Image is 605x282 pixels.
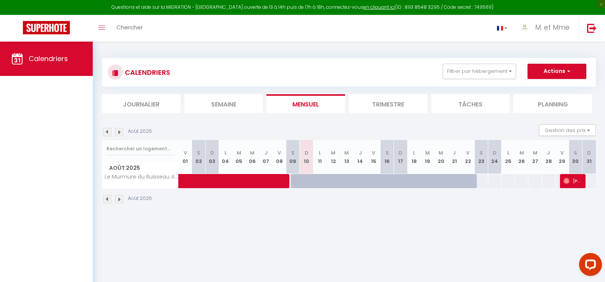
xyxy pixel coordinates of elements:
[184,94,263,113] li: Semaine
[286,140,300,174] th: 09
[560,149,564,156] abbr: V
[349,94,428,113] li: Trimestre
[461,140,474,174] th: 22
[305,149,308,156] abbr: D
[502,140,515,174] th: 25
[519,22,530,33] img: ...
[266,94,345,113] li: Mensuel
[574,149,577,156] abbr: S
[363,4,395,10] a: en cliquant ici
[488,140,502,174] th: 24
[421,140,434,174] th: 19
[507,149,510,156] abbr: L
[344,149,349,156] abbr: M
[259,140,273,174] th: 07
[528,140,542,174] th: 27
[563,174,581,188] span: [PERSON_NAME]
[116,23,143,31] span: Chercher
[111,15,148,42] a: Chercher
[587,23,597,33] img: logout
[128,195,152,202] p: Août 2025
[425,149,430,156] abbr: M
[359,149,362,156] abbr: J
[587,149,591,156] abbr: D
[103,174,180,180] span: Le Murmure du Ruisseau 4* - Sauna, terrasse & BBQ
[535,23,570,32] span: M. et Mme
[398,149,402,156] abbr: D
[513,94,592,113] li: Planning
[474,140,488,174] th: 23
[434,140,448,174] th: 20
[431,94,510,113] li: Tâches
[573,250,605,282] iframe: LiveChat chat widget
[372,149,375,156] abbr: V
[453,149,456,156] abbr: J
[413,149,415,156] abbr: L
[466,149,469,156] abbr: V
[340,140,353,174] th: 13
[319,149,321,156] abbr: L
[353,140,367,174] th: 14
[394,140,407,174] th: 17
[493,149,497,156] abbr: D
[519,149,524,156] abbr: M
[513,15,579,42] a: ... M. et Mme
[331,149,336,156] abbr: M
[386,149,389,156] abbr: S
[232,140,246,174] th: 05
[128,128,152,135] p: Août 2025
[439,149,443,156] abbr: M
[265,149,268,156] abbr: J
[291,149,295,156] abbr: S
[448,140,461,174] th: 21
[102,94,181,113] li: Journalier
[192,140,205,174] th: 02
[29,54,68,63] span: Calendriers
[250,149,255,156] abbr: M
[246,140,259,174] th: 06
[313,140,326,174] th: 11
[237,149,241,156] abbr: M
[179,140,192,174] th: 01
[23,21,70,34] img: Super Booking
[542,140,555,174] th: 28
[380,140,394,174] th: 16
[300,140,313,174] th: 10
[367,140,380,174] th: 15
[219,140,232,174] th: 04
[277,149,281,156] abbr: V
[539,124,596,136] button: Gestion des prix
[102,163,178,174] span: Août 2025
[569,140,582,174] th: 30
[528,64,586,79] button: Actions
[106,142,174,156] input: Rechercher un logement...
[533,149,537,156] abbr: M
[515,140,528,174] th: 26
[582,140,596,174] th: 31
[224,149,227,156] abbr: L
[326,140,340,174] th: 12
[210,149,214,156] abbr: D
[205,140,219,174] th: 03
[123,64,170,81] h3: CALENDRIERS
[184,149,187,156] abbr: V
[547,149,550,156] abbr: J
[273,140,286,174] th: 08
[197,149,200,156] abbr: S
[479,149,483,156] abbr: S
[407,140,421,174] th: 18
[443,64,516,79] button: Filtrer par hébergement
[555,140,569,174] th: 29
